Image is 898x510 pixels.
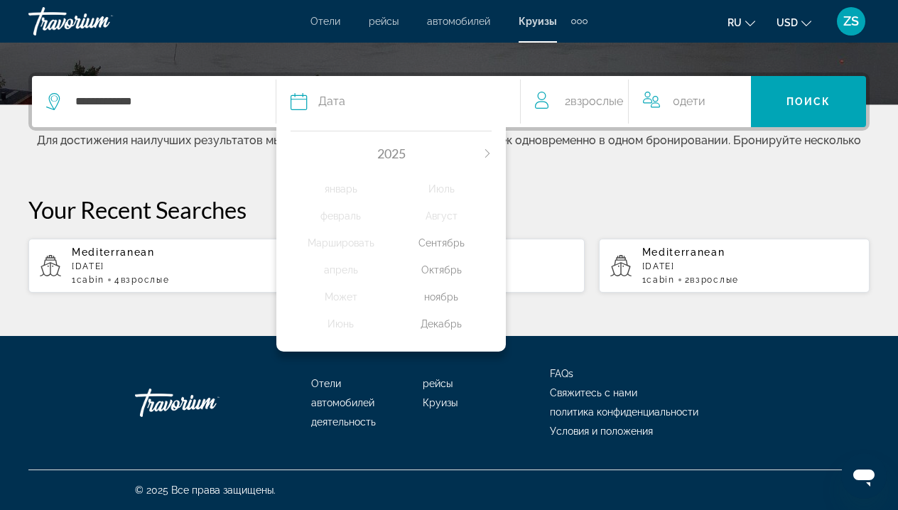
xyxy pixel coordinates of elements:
a: автомобилей [427,16,490,27]
a: рейсы [423,378,453,389]
span: ru [727,17,742,28]
div: Декабрь [391,311,492,337]
p: Your Recent Searches [28,195,870,224]
a: политика конфиденциальности [550,406,698,418]
span: cabin [647,275,674,285]
iframe: Кнопка запуска окна обмена сообщениями [841,453,887,499]
span: Mediterranean [642,246,725,258]
p: [DATE] [642,261,858,271]
button: Декабрь [391,310,492,337]
span: Взрослые [570,94,623,108]
span: Дата [318,92,345,112]
a: рейсы [369,16,399,27]
a: Свяжитесь с нами [550,387,637,398]
span: cabin [77,275,104,285]
button: Mediterranean[DATE]1cabin2Взрослые [599,238,870,293]
button: Travelers: 2 adults, 0 children [521,76,751,127]
button: Маршировать [291,229,391,256]
a: Отели [310,16,340,27]
button: Extra navigation items [571,10,588,33]
div: Октябрь [391,257,492,283]
button: Next month [483,148,492,158]
button: ноябрь [391,283,492,310]
span: 0 [673,92,705,112]
span: Взрослые [121,275,169,285]
button: Поиск [751,76,866,127]
span: Дети [680,94,705,108]
span: Mediterranean [72,246,155,258]
a: Условия и положения [550,425,653,437]
p: [DATE] [72,261,288,271]
span: Поиск [786,96,831,107]
button: апрель [291,256,391,283]
a: Отели [311,378,341,389]
a: деятельность [311,416,376,428]
a: Круизы [423,397,458,408]
span: 2 [685,275,739,285]
button: ДатаPrevious month2025Next monthянварьфевральМаршироватьапрельМожетИюньИюльАвгустСентябрьОктябрьн... [291,76,506,127]
button: Previous month [291,148,299,158]
div: Search widget [32,76,866,127]
span: USD [777,17,798,28]
button: Change currency [777,12,811,33]
button: Mediterranean[DATE]1cabin4Взрослые [28,238,299,293]
span: ZS [843,14,859,28]
a: Travorium [135,381,277,424]
button: Август [391,202,492,229]
button: Сентябрь [391,229,492,256]
span: 1 [72,275,104,285]
span: 2025 [377,146,406,161]
button: Июль [391,175,492,202]
span: Взрослые [690,275,738,285]
button: Июнь [291,310,391,337]
button: январь [291,175,391,202]
a: Круизы [519,16,557,27]
span: 1 [642,275,675,285]
button: Change language [727,12,755,33]
a: Travorium [28,3,171,40]
span: 4 [114,275,169,285]
span: © 2025 Все права защищены. [135,484,276,496]
div: ноябрь [391,284,492,310]
p: Для достижения наилучших результатов мы рекомендуем искать максимум 4 человек одновременно в одно... [28,131,870,160]
button: User Menu [833,6,870,36]
button: Может [291,283,391,310]
button: февраль [291,202,391,229]
a: автомобилей [311,397,374,408]
span: 2 [565,92,623,112]
button: Октябрь [391,256,492,283]
a: FAQs [550,368,573,379]
div: Сентябрь [391,230,492,256]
